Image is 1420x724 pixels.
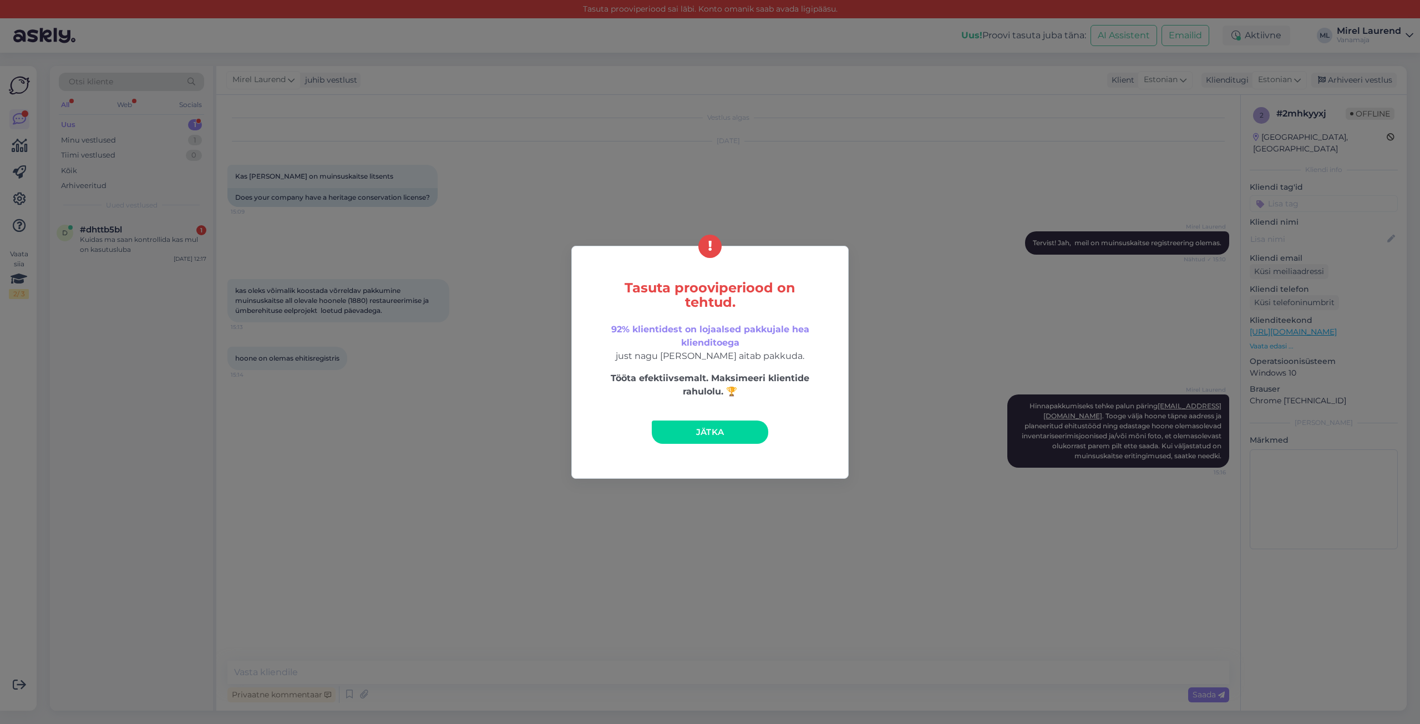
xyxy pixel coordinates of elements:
p: Tööta efektiivsemalt. Maksimeeri klientide rahulolu. 🏆 [595,372,825,398]
h5: Tasuta prooviperiood on tehtud. [595,281,825,310]
a: Jätka [652,421,768,444]
p: just nagu [PERSON_NAME] aitab pakkuda. [595,323,825,363]
span: Jätka [696,427,724,437]
span: 92% klientidest on lojaalsed pakkujale hea klienditoega [611,324,809,348]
